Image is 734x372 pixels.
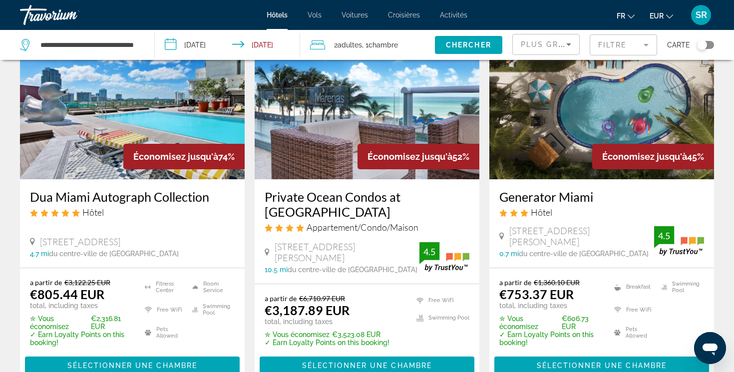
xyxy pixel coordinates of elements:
[494,359,709,370] a: Sélectionner une chambre
[411,294,469,307] li: Free WiFi
[499,287,574,302] ins: €753.37 EUR
[30,302,132,310] p: total, including taxes
[302,362,432,370] span: Sélectionner une chambre
[609,278,657,296] li: Breakfast
[338,41,362,49] span: Adultes
[650,8,673,23] button: Change currency
[30,207,235,218] div: 5 star Hotel
[534,278,580,287] del: €1,360.10 EUR
[499,250,519,258] span: 0.7 mi
[489,19,714,179] img: Hotel image
[300,30,435,60] button: Travelers: 2 adults, 0 children
[265,331,389,339] p: €3,523.08 EUR
[187,278,235,296] li: Room Service
[20,2,120,28] a: Travorium
[140,278,187,296] li: Fitness Center
[667,38,690,52] span: Carte
[435,36,502,54] button: Chercher
[362,38,398,52] span: , 1
[654,230,674,242] div: 4.5
[30,189,235,204] h3: Dua Miami Autograph Collection
[155,30,300,60] button: Check-in date: Dec 29, 2025 Check-out date: Jan 3, 2026
[265,318,389,326] p: total, including taxes
[67,362,197,370] span: Sélectionner une chambre
[694,332,726,364] iframe: Bouton de lancement de la fenêtre de messagerie
[609,301,657,319] li: Free WiFi
[20,19,245,179] img: Hotel image
[499,302,602,310] p: total, including taxes
[654,226,704,256] img: trustyou-badge.svg
[40,236,120,247] span: [STREET_ADDRESS]
[440,11,467,19] a: Activités
[133,151,218,162] span: Économisez jusqu'à
[140,301,187,319] li: Free WiFi
[368,41,398,49] span: Chambre
[499,189,704,204] a: Generator Miami
[519,250,649,258] span: du centre-ville de [GEOGRAPHIC_DATA]
[308,11,322,19] a: Vols
[255,19,479,179] img: Hotel image
[30,278,62,287] span: a partir de
[590,34,657,56] button: Filter
[650,12,664,20] span: EUR
[123,144,245,169] div: 74%
[388,11,420,19] a: Croisières
[617,8,635,23] button: Change language
[288,266,417,274] span: du centre-ville de [GEOGRAPHIC_DATA]
[592,144,714,169] div: 45%
[299,294,345,303] del: €6,710.97 EUR
[307,222,418,233] span: Appartement/Condo/Maison
[509,225,654,247] span: [STREET_ADDRESS][PERSON_NAME]
[64,278,110,287] del: €3,122.25 EUR
[265,266,288,274] span: 10.5 mi
[446,41,491,49] span: Chercher
[30,315,132,331] p: €2,316.81 EUR
[260,359,474,370] a: Sélectionner une chambre
[82,207,104,218] span: Hôtel
[30,315,88,331] span: ✮ Vous économisez
[696,10,707,20] span: SR
[25,359,240,370] a: Sélectionner une chambre
[49,250,179,258] span: du centre-ville de [GEOGRAPHIC_DATA]
[265,303,350,318] ins: €3,187.89 EUR
[342,11,368,19] a: Voitures
[609,324,657,342] li: Pets Allowed
[688,4,714,25] button: User Menu
[499,278,531,287] span: a partir de
[657,278,704,296] li: Swimming Pool
[30,250,49,258] span: 4.7 mi
[499,331,602,347] p: ✓ Earn Loyalty Points on this booking!
[690,40,714,49] button: Toggle map
[617,12,625,20] span: fr
[419,246,439,258] div: 4.5
[499,315,559,331] span: ✮ Vous économisez
[265,294,297,303] span: a partir de
[358,144,479,169] div: 52%
[602,151,687,162] span: Économisez jusqu'à
[265,331,330,339] span: ✮ Vous économisez
[267,11,288,19] a: Hôtels
[419,242,469,272] img: trustyou-badge.svg
[265,189,469,219] a: Private Ocean Condos at [GEOGRAPHIC_DATA]
[499,207,704,218] div: 3 star Hotel
[187,301,235,319] li: Swimming Pool
[265,222,469,233] div: 4 star Apartment
[334,38,362,52] span: 2
[275,241,419,263] span: [STREET_ADDRESS][PERSON_NAME]
[521,40,640,48] span: Plus grandes économies
[265,339,389,347] p: ✓ Earn Loyalty Points on this booking!
[499,315,602,331] p: €606.73 EUR
[531,207,552,218] span: Hôtel
[537,362,667,370] span: Sélectionner une chambre
[367,151,452,162] span: Économisez jusqu'à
